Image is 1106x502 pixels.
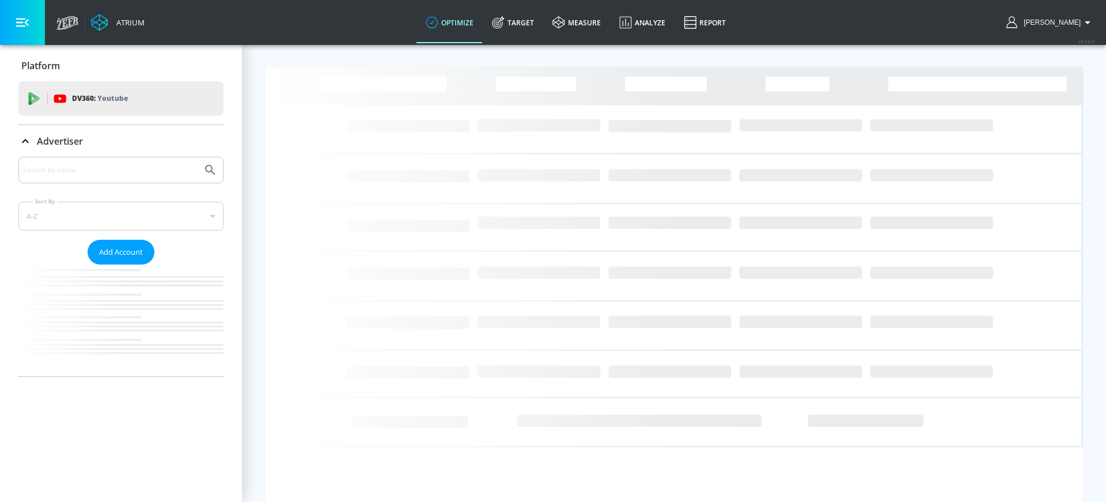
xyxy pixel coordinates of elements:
a: measure [543,2,610,43]
button: Add Account [88,240,154,265]
nav: list of Advertiser [18,265,224,376]
a: Target [483,2,543,43]
div: Advertiser [18,157,224,376]
p: Platform [21,59,60,72]
a: Atrium [91,14,145,31]
div: A-Z [18,202,224,231]
p: Advertiser [37,135,83,148]
a: Analyze [610,2,675,43]
p: DV360: [72,92,128,105]
div: Platform [18,50,224,82]
span: v 4.24.0 [1078,38,1094,44]
label: Sort By [33,198,58,205]
p: Youtube [97,92,128,104]
div: DV360: Youtube [18,81,224,116]
span: login as: rob.greenberg@zefr.com [1019,18,1081,27]
span: Add Account [99,246,143,259]
button: [PERSON_NAME] [1006,16,1094,29]
a: optimize [416,2,483,43]
div: Advertiser [18,125,224,157]
a: Report [675,2,735,43]
div: Atrium [112,17,145,28]
input: Search by name [23,163,198,178]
